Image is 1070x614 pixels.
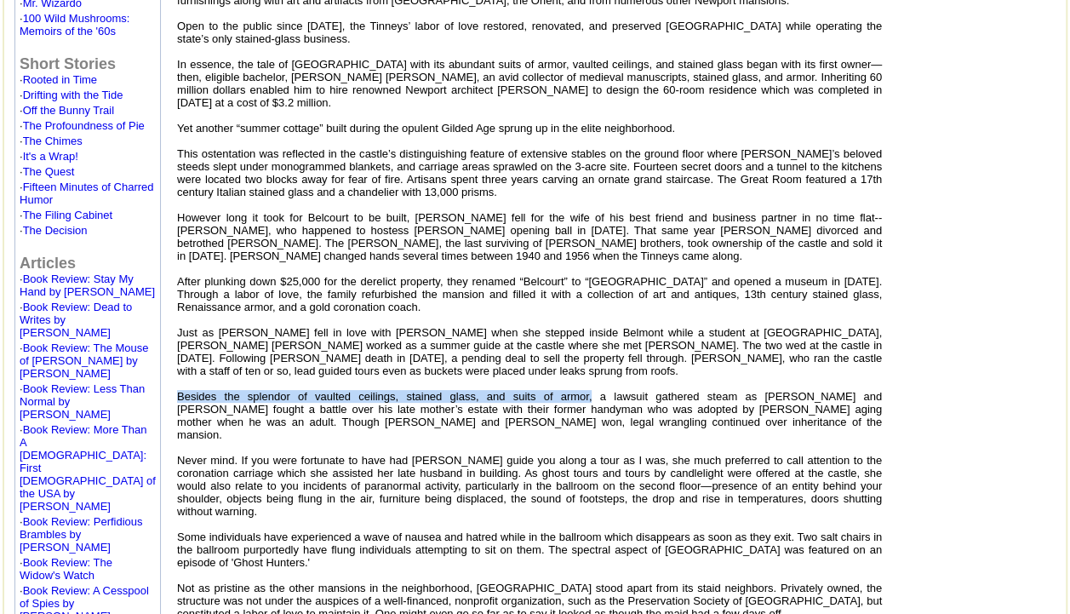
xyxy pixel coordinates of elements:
font: · [20,515,143,554]
a: Book Review: Stay My Hand by [PERSON_NAME] [20,273,155,298]
font: · [20,556,112,582]
font: · [20,273,155,298]
b: Articles [20,255,76,272]
a: The Chimes [23,135,83,147]
a: Book Review: The Mouse of [PERSON_NAME] by [PERSON_NAME] [20,341,149,380]
font: · [20,12,129,37]
a: The Decision [23,224,88,237]
a: Book Review: Perfidious Brambles by [PERSON_NAME] [20,515,143,554]
font: · [20,104,114,117]
font: · [20,224,88,237]
font: · [20,119,145,132]
font: · [20,165,74,178]
font: · [20,382,145,421]
font: · [20,301,132,339]
b: Short Stories [20,55,116,72]
a: Book Review: Dead to Writes by [PERSON_NAME] [20,301,132,339]
a: Book Review: More Than A [DEMOGRAPHIC_DATA]: First [DEMOGRAPHIC_DATA] of the USA by [PERSON_NAME] [20,423,156,513]
font: · [20,150,78,163]
a: The Profoundness of Pie [23,119,145,132]
font: · [20,423,156,513]
a: Rooted in Time [23,73,97,86]
a: Book Review: Less Than Normal by [PERSON_NAME] [20,382,145,421]
a: 100 Wild Mushrooms: Memoirs of the '60s [20,12,129,37]
a: Book Review: The Widow's Watch [20,556,112,582]
a: Off the Bunny Trail [23,104,114,117]
font: · [20,135,83,147]
font: · [20,73,97,86]
a: It's a Wrap! [23,150,78,163]
font: · [20,181,154,206]
a: The Quest [23,165,75,178]
font: · [20,89,123,101]
font: · [20,209,112,221]
a: Fifteen Minutes of Charred Humor [20,181,154,206]
a: Drifting with the Tide [23,89,123,101]
a: The Filing Cabinet [23,209,113,221]
font: · [20,341,149,380]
